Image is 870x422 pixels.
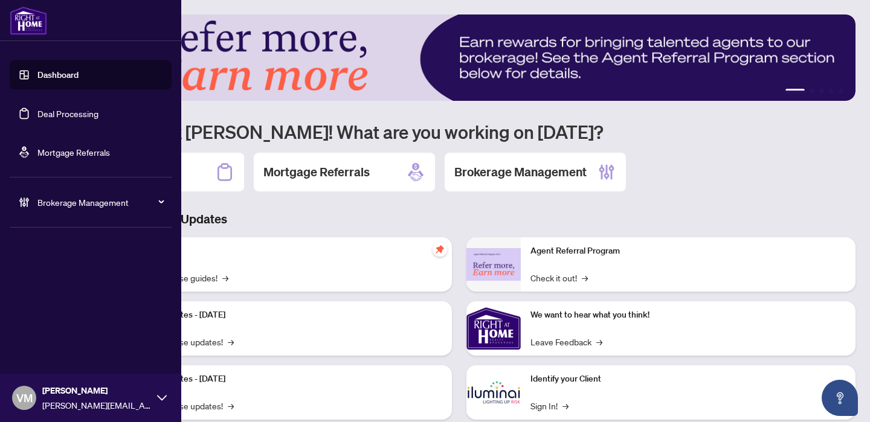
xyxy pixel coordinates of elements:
button: 1 [785,89,805,94]
span: → [228,399,234,412]
span: → [596,335,602,348]
span: Brokerage Management [37,196,163,209]
h2: Brokerage Management [454,164,587,181]
img: Agent Referral Program [466,248,521,281]
p: Platform Updates - [DATE] [127,309,442,322]
button: Open asap [822,380,858,416]
span: → [228,335,234,348]
span: [PERSON_NAME] [42,384,151,397]
span: [PERSON_NAME][EMAIL_ADDRESS][DOMAIN_NAME] [42,398,151,412]
a: Deal Processing [37,108,98,119]
span: → [582,271,588,284]
a: Leave Feedback→ [530,335,602,348]
p: Agent Referral Program [530,245,846,258]
p: Platform Updates - [DATE] [127,372,442,386]
a: Dashboard [37,69,79,80]
span: → [222,271,228,284]
h1: Welcome back [PERSON_NAME]! What are you working on [DATE]? [63,120,855,143]
span: VM [16,389,33,406]
button: 2 [810,89,814,94]
button: 3 [819,89,824,94]
img: Slide 0 [63,14,855,101]
span: → [562,399,569,412]
h3: Brokerage & Industry Updates [63,211,855,228]
button: 4 [829,89,834,94]
p: Self-Help [127,245,442,258]
a: Mortgage Referrals [37,147,110,158]
span: pushpin [433,242,447,257]
p: We want to hear what you think! [530,309,846,322]
img: We want to hear what you think! [466,301,521,356]
p: Identify your Client [530,372,846,386]
img: logo [10,6,47,35]
h2: Mortgage Referrals [263,164,370,181]
a: Check it out!→ [530,271,588,284]
img: Identify your Client [466,365,521,420]
button: 5 [839,89,843,94]
a: Sign In!→ [530,399,569,412]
